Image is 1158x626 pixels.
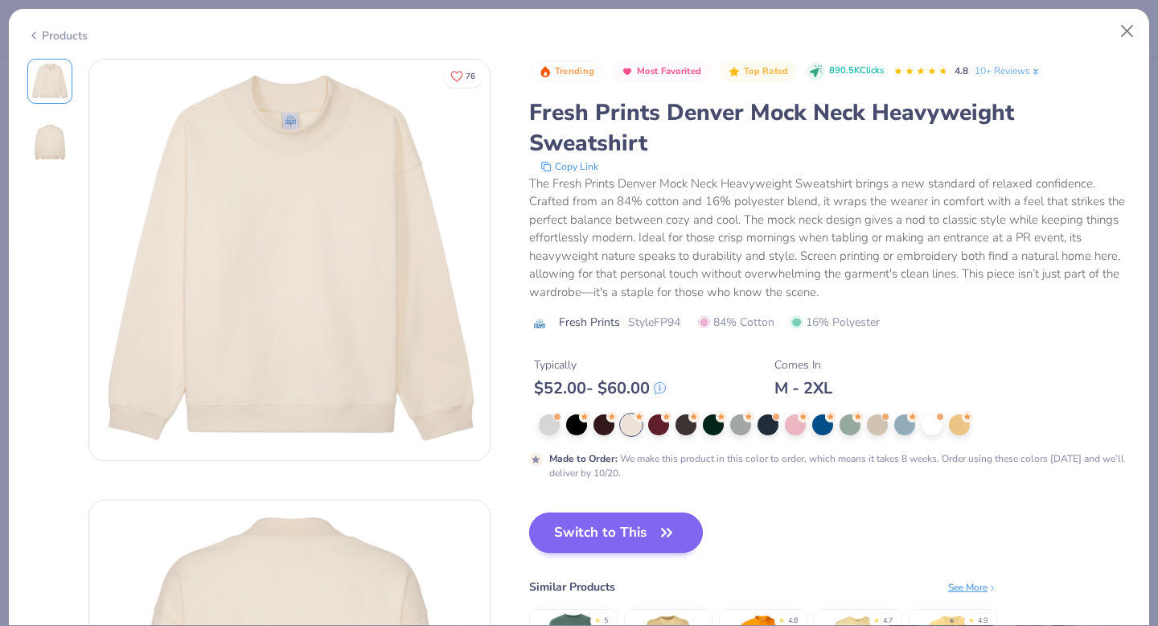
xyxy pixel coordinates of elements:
button: Badge Button [613,61,710,82]
button: copy to clipboard [536,159,603,175]
span: Most Favorited [637,67,701,76]
a: 10+ Reviews [975,64,1041,78]
div: ★ [873,616,880,622]
div: Typically [534,356,666,373]
span: 16% Polyester [790,314,880,331]
div: Fresh Prints Denver Mock Neck Heavyweight Sweatshirt [529,97,1131,159]
strong: Made to Order : [549,452,618,465]
span: Style FP94 [628,314,680,331]
img: Trending sort [539,65,552,78]
span: Fresh Prints [559,314,620,331]
div: ★ [594,616,601,622]
div: M - 2XL [774,378,832,398]
button: Switch to This [529,513,704,553]
div: ★ [778,616,785,622]
div: We make this product in this color to order, which means it takes 8 weeks. Order using these colo... [549,451,1131,480]
img: Back [31,123,69,162]
span: 4.8 [955,64,968,77]
div: Products [27,27,88,44]
div: The Fresh Prints Denver Mock Neck Heavyweight Sweatshirt brings a new standard of relaxed confide... [529,175,1131,302]
span: 890.5K Clicks [829,64,884,78]
img: brand logo [529,317,551,330]
div: Similar Products [529,579,615,595]
button: Badge Button [531,61,603,82]
span: Top Rated [744,67,789,76]
span: 84% Cotton [698,314,774,331]
div: Comes In [774,356,832,373]
button: Like [443,64,482,88]
img: Most Favorited sort [621,65,634,78]
span: Trending [555,67,594,76]
button: Close [1112,16,1143,47]
div: 4.8 Stars [893,59,948,84]
img: Front [31,62,69,101]
span: 76 [466,72,475,80]
button: Badge Button [720,61,797,82]
div: $ 52.00 - $ 60.00 [534,378,666,398]
div: ★ [968,616,975,622]
img: Top Rated sort [728,65,741,78]
img: Front [89,60,490,460]
div: See More [948,580,997,595]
